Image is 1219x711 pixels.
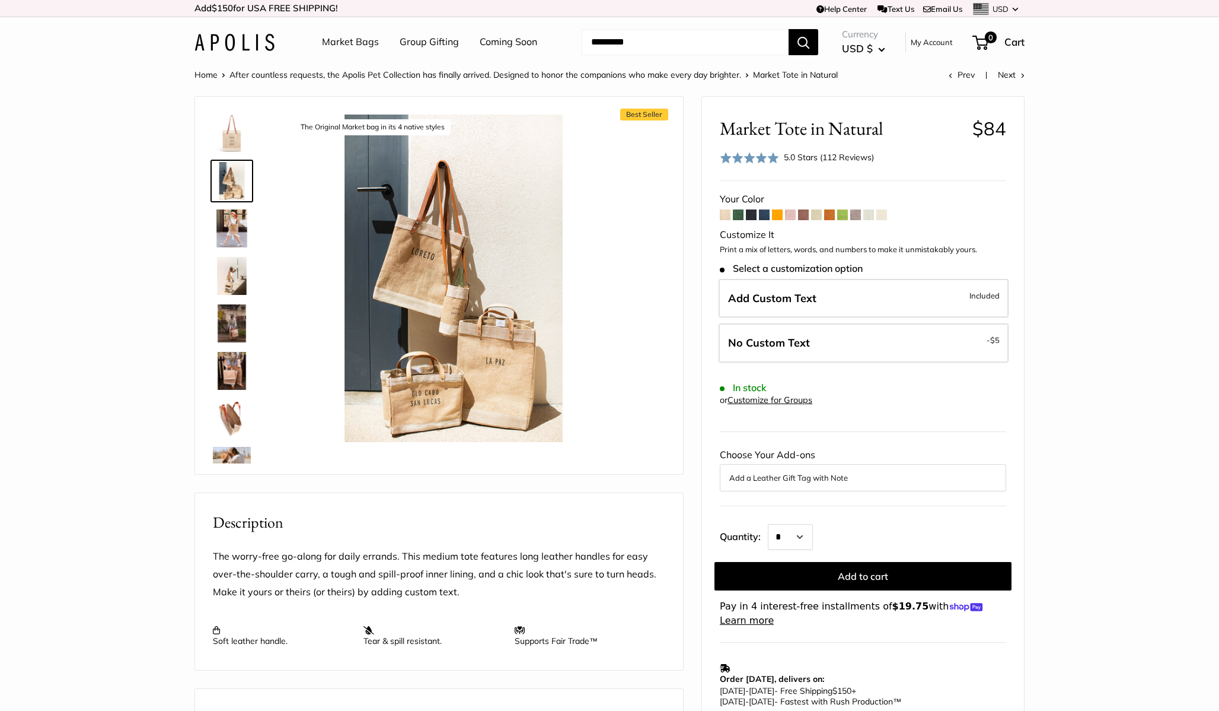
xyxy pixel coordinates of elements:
span: [DATE] [720,685,745,696]
span: USD [993,4,1009,14]
nav: Breadcrumb [194,67,838,82]
a: Prev [949,69,975,80]
input: Search... [582,29,789,55]
span: [DATE] [720,696,745,707]
label: Quantity: [720,520,768,550]
div: Choose Your Add-ons [720,446,1006,491]
span: $150 [832,685,851,696]
p: Tear & spill resistant. [363,625,502,646]
span: Market Tote in Natural [753,69,838,80]
span: - [745,696,749,707]
a: My Account [911,35,953,49]
a: description_Water resistant inner liner. [210,397,253,440]
img: description_The Original Market bag in its 4 native styles [213,162,251,200]
span: No Custom Text [728,336,810,350]
button: USD $ [842,39,885,58]
span: 0 [985,31,997,43]
div: 5.0 Stars (112 Reviews) [784,151,874,164]
a: Help Center [816,4,867,14]
a: Market Tote in Natural [210,445,253,487]
a: Customize for Groups [727,395,812,405]
div: The Original Market bag in its 4 native styles [295,119,451,135]
span: Market Tote in Natural [720,118,963,139]
a: Market Tote in Natural [210,207,253,250]
div: Your Color [720,191,1006,208]
span: [DATE] [749,685,774,696]
label: Add Custom Text [719,279,1009,318]
a: Market Tote in Natural [210,302,253,345]
img: Market Tote in Natural [213,352,251,390]
span: Add Custom Text [728,291,816,305]
label: Leave Blank [719,323,1009,363]
img: Market Tote in Natural [213,304,251,342]
strong: Order [DATE], delivers on: [720,674,824,684]
a: Home [194,69,218,80]
a: Email Us [923,4,962,14]
img: Apolis [194,34,275,51]
div: Customize It [720,226,1006,244]
span: Included [969,288,1000,303]
img: description_The Original Market bag in its 4 native styles [290,115,617,442]
span: $150 [212,2,233,14]
button: Add to cart [714,562,1011,591]
a: description_Effortless style that elevates every moment [210,255,253,297]
a: Group Gifting [400,33,459,51]
a: Coming Soon [480,33,537,51]
span: USD $ [842,42,873,55]
button: Add a Leather Gift Tag with Note [729,471,997,485]
div: or [720,392,812,408]
button: Search [789,29,818,55]
a: Next [998,69,1025,80]
img: Market Tote in Natural [213,447,251,485]
span: - [745,685,749,696]
p: The worry-free go-along for daily errands. This medium tote features long leather handles for eas... [213,548,665,601]
div: 5.0 Stars (112 Reviews) [720,149,874,166]
a: Text Us [877,4,914,14]
img: description_Effortless style that elevates every moment [213,257,251,295]
a: 0 Cart [974,33,1025,52]
span: $84 [972,117,1006,140]
span: Cart [1004,36,1025,48]
span: $5 [990,335,1000,345]
a: description_Make it yours with custom printed text. [210,112,253,155]
span: Select a customization option [720,263,863,274]
p: Soft leather handle. [213,625,352,646]
span: - Fastest with Rush Production™ [720,696,901,707]
a: Market Tote in Natural [210,350,253,392]
a: After countless requests, the Apolis Pet Collection has finally arrived. Designed to honor the co... [229,69,741,80]
span: - [987,333,1000,347]
img: Market Tote in Natural [213,210,251,247]
span: Currency [842,26,885,43]
img: description_Make it yours with custom printed text. [213,115,251,153]
span: [DATE] [749,696,774,707]
p: Print a mix of letters, words, and numbers to make it unmistakably yours. [720,244,1006,256]
p: - Free Shipping + [720,685,1000,707]
img: description_Water resistant inner liner. [213,399,251,437]
span: Best Seller [620,109,668,120]
h2: Description [213,511,665,534]
p: Supports Fair Trade™ [515,625,653,646]
a: Market Bags [322,33,379,51]
a: description_The Original Market bag in its 4 native styles [210,160,253,202]
span: In stock [720,382,767,393]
